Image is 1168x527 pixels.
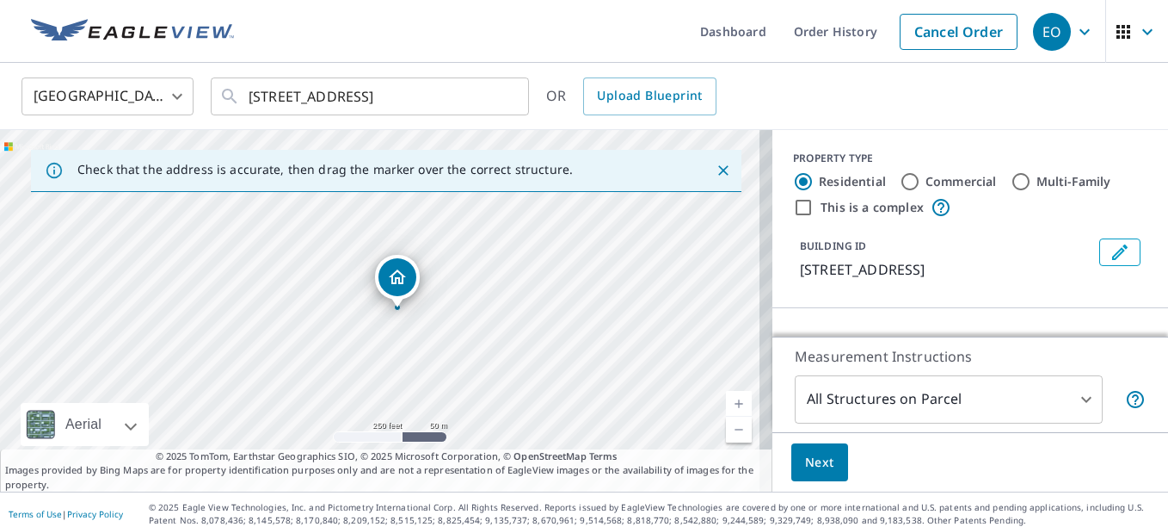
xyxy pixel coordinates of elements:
[795,346,1146,367] p: Measurement Instructions
[1125,389,1146,410] span: Your report will include each building or structure inside the parcel boundary. In some cases, du...
[375,255,420,308] div: Dropped pin, building 1, Residential property, 200 Lazy Ln Blounts Creek, NC 27814
[589,449,618,462] a: Terms
[1036,173,1111,190] label: Multi-Family
[31,19,234,45] img: EV Logo
[9,508,62,520] a: Terms of Use
[597,85,702,107] span: Upload Blueprint
[793,151,1147,166] div: PROPERTY TYPE
[900,14,1017,50] a: Cancel Order
[67,508,123,520] a: Privacy Policy
[156,449,618,464] span: © 2025 TomTom, Earthstar Geographics SIO, © 2025 Microsoft Corporation, ©
[819,173,886,190] label: Residential
[1033,13,1071,51] div: EO
[60,403,107,446] div: Aerial
[805,452,834,474] span: Next
[925,173,997,190] label: Commercial
[149,501,1159,527] p: © 2025 Eagle View Technologies, Inc. and Pictometry International Corp. All Rights Reserved. Repo...
[21,403,149,446] div: Aerial
[249,72,494,121] input: Search by address or latitude-longitude
[583,77,716,115] a: Upload Blueprint
[726,391,752,417] a: Current Level 17, Zoom In
[800,239,866,253] p: BUILDING ID
[77,162,573,177] p: Check that the address is accurate, then drag the marker over the correct structure.
[513,449,586,462] a: OpenStreetMap
[22,72,194,121] div: [GEOGRAPHIC_DATA]
[546,77,716,115] div: OR
[821,199,924,216] label: This is a complex
[795,375,1103,424] div: All Structures on Parcel
[712,159,735,182] button: Close
[726,417,752,443] a: Current Level 17, Zoom Out
[800,259,1092,280] p: [STREET_ADDRESS]
[9,509,123,519] p: |
[791,443,848,482] button: Next
[1099,239,1140,266] button: Edit building 1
